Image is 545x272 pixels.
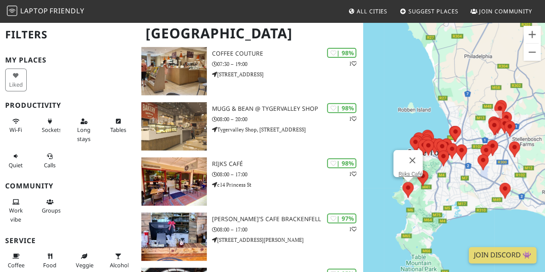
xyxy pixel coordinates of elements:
button: Wi-Fi [5,114,27,137]
a: Coffee Couture | 98% 1 Coffee Couture 07:30 – 19:00 [STREET_ADDRESS] [136,47,363,95]
span: Alcohol [110,261,129,269]
img: Coffee Couture [141,47,207,95]
p: c14 Princess St [212,181,363,189]
button: Calls [39,149,61,172]
img: Maddi's Cafe Brackenfell [141,213,207,261]
span: Coffee [8,261,25,269]
button: Zoom in [523,26,541,43]
a: Maddi's Cafe Brackenfell | 97% 1 [PERSON_NAME]'s Cafe Brackenfell 08:00 – 17:00 [STREET_ADDRESS][... [136,213,363,261]
span: Video/audio calls [44,161,56,169]
a: Suggest Places [396,3,462,19]
p: [STREET_ADDRESS][PERSON_NAME] [212,236,363,244]
img: LaptopFriendly [7,6,17,16]
div: | 97% [327,213,356,223]
p: 08:00 – 17:00 [212,170,363,178]
span: Suggest Places [408,7,458,15]
p: 08:00 – 20:00 [212,115,363,123]
p: 1 [349,115,356,123]
img: Mugg & Bean @ Tygervalley Shop [141,102,207,150]
p: [STREET_ADDRESS] [212,70,363,78]
button: Veggie [73,249,95,272]
span: People working [9,206,23,223]
span: Work-friendly tables [110,126,126,134]
h3: Productivity [5,101,131,109]
h3: Rijks Café [212,160,363,168]
h3: Service [5,237,131,245]
span: Group tables [42,206,61,214]
button: Zoom out [523,44,541,61]
button: Long stays [73,114,95,146]
a: LaptopFriendly LaptopFriendly [7,4,84,19]
h3: [PERSON_NAME]'s Cafe Brackenfell [212,216,363,223]
h3: My Places [5,56,131,64]
p: 08:00 – 17:00 [212,225,363,234]
button: Tables [107,114,129,137]
a: Mugg & Bean @ Tygervalley Shop | 98% 1 Mugg & Bean @ Tygervalley Shop 08:00 – 20:00 Tygervalley S... [136,102,363,150]
img: Rijks Café [141,157,207,206]
p: Tygervalley Shop, [STREET_ADDRESS] [212,125,363,134]
button: Coffee [5,249,27,272]
span: Power sockets [42,126,62,134]
div: | 98% [327,103,356,113]
button: Groups [39,195,61,218]
h3: Mugg & Bean @ Tygervalley Shop [212,105,363,113]
span: Veggie [76,261,93,269]
button: Alcohol [107,249,129,272]
span: Laptop [20,6,48,16]
a: Rijks Café | 98% 1 Rijks Café 08:00 – 17:00 c14 Princess St [136,157,363,206]
button: Sockets [39,114,61,137]
a: All Cities [345,3,391,19]
span: Friendly [50,6,84,16]
h2: Filters [5,22,131,48]
p: 1 [349,59,356,68]
div: | 98% [327,158,356,168]
button: Close [402,150,423,171]
span: Food [43,261,56,269]
span: Long stays [77,126,90,142]
h1: [GEOGRAPHIC_DATA] [139,22,361,45]
span: Join Community [479,7,532,15]
p: 1 [349,170,356,178]
h3: Community [5,182,131,190]
button: Quiet [5,149,27,172]
span: Stable Wi-Fi [9,126,22,134]
span: Quiet [9,161,23,169]
p: 1 [349,225,356,233]
span: All Cities [357,7,387,15]
a: Join Community [467,3,536,19]
button: Food [39,249,61,272]
p: 07:30 – 19:00 [212,60,363,68]
button: Work vibe [5,195,27,226]
a: Rijks Café [399,171,423,177]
